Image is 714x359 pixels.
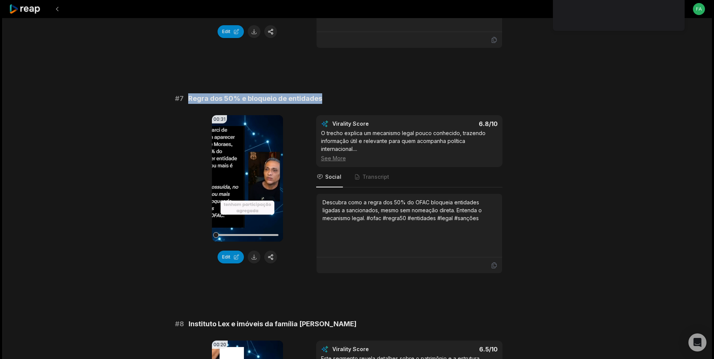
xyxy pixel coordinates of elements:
[218,251,244,263] button: Edit
[189,319,356,329] span: Instituto Lex e imóveis da família [PERSON_NAME]
[325,173,341,181] span: Social
[316,167,502,187] nav: Tabs
[175,93,184,104] span: # 7
[218,25,244,38] button: Edit
[417,345,498,353] div: 6.5 /10
[332,120,413,128] div: Virality Score
[188,93,322,104] span: Regra dos 50% e bloqueio de entidades
[362,173,389,181] span: Transcript
[212,115,283,242] video: Your browser does not support mp4 format.
[321,154,498,162] div: See More
[323,198,496,222] div: Descubra como a regra dos 50% do OFAC bloqueia entidades ligadas a sancionados, mesmo sem nomeaçã...
[688,333,706,351] div: Open Intercom Messenger
[332,345,413,353] div: Virality Score
[417,120,498,128] div: 6.8 /10
[321,129,498,162] div: O trecho explica um mecanismo legal pouco conhecido, trazendo informação útil e relevante para qu...
[175,319,184,329] span: # 8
